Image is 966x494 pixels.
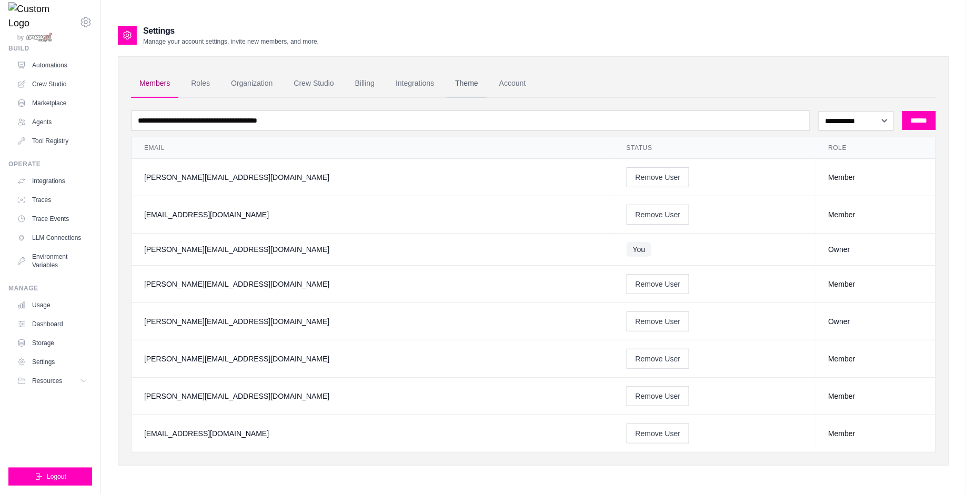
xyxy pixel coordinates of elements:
div: Build [8,44,92,53]
button: Remove User [627,205,690,225]
a: Storage [13,335,92,351]
div: Member [828,279,923,289]
button: Remove User [627,311,690,331]
button: Remove User [627,349,690,369]
button: Remove User [627,274,690,294]
a: Billing [347,69,383,98]
div: [PERSON_NAME][EMAIL_ADDRESS][DOMAIN_NAME] [144,354,601,364]
a: Trace Events [13,210,92,227]
div: [PERSON_NAME][EMAIL_ADDRESS][DOMAIN_NAME] [144,172,601,183]
a: Theme [447,69,487,98]
a: Members [131,69,178,98]
a: Settings [13,354,92,370]
a: Tool Registry [13,133,92,149]
button: Remove User [627,386,690,406]
div: Member [828,391,923,401]
h2: Settings [143,25,319,37]
a: LLM Connections [13,229,92,246]
a: Agents [13,114,92,130]
a: Integrations [13,173,92,189]
a: Marketplace [13,95,92,112]
div: Member [828,428,923,439]
a: Crew Studio [13,76,92,93]
th: Role [816,137,935,159]
img: CrewAI [26,33,52,43]
th: Email [132,137,614,159]
p: Manage your account settings, invite new members, and more. [143,37,319,46]
button: Remove User [627,167,690,187]
th: Status [614,137,816,159]
button: Logout [8,468,92,486]
a: Integrations [387,69,442,98]
a: Usage [13,297,92,314]
div: Member [828,354,923,364]
span: by [17,33,24,42]
div: [PERSON_NAME][EMAIL_ADDRESS][DOMAIN_NAME] [144,391,601,401]
a: Organization [223,69,281,98]
img: Custom Logo [8,2,61,31]
span: You [627,242,652,257]
div: Operate [8,160,92,168]
div: Member [828,209,923,220]
a: Account [491,69,535,98]
div: [EMAIL_ADDRESS][DOMAIN_NAME] [144,209,601,220]
div: Manage [8,284,92,293]
a: Roles [183,69,218,98]
div: Member [828,172,923,183]
div: Owner [828,244,923,255]
a: Traces [13,191,92,208]
div: [EMAIL_ADDRESS][DOMAIN_NAME] [144,428,601,439]
a: Dashboard [13,316,92,332]
div: Owner [828,316,923,327]
a: Environment Variables [13,248,92,274]
a: Crew Studio [286,69,343,98]
a: Automations [13,57,92,74]
span: Resources [32,377,62,385]
div: [PERSON_NAME][EMAIL_ADDRESS][DOMAIN_NAME] [144,279,601,289]
button: Remove User [627,424,690,443]
div: [PERSON_NAME][EMAIL_ADDRESS][DOMAIN_NAME] [144,244,601,255]
button: Resources [13,372,92,389]
span: Logout [47,472,66,481]
div: [PERSON_NAME][EMAIL_ADDRESS][DOMAIN_NAME] [144,316,601,327]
